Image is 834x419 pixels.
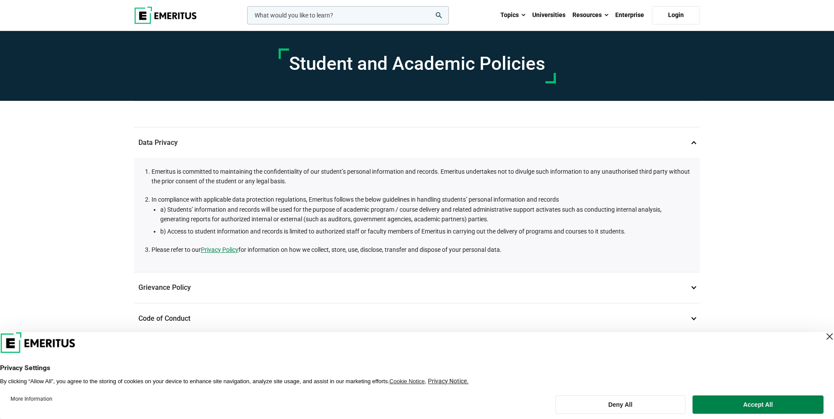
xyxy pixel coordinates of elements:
[134,303,700,334] p: Code of Conduct
[152,245,691,254] li: Please refer to our for information on how we collect, store, use, disclose, transfer and dispose...
[134,127,700,158] p: Data Privacy
[152,167,691,186] li: Emeritus is committed to maintaining the confidentiality of our student’s personal information an...
[201,245,238,254] a: Privacy Policy
[289,53,545,75] h1: Student and Academic Policies
[134,272,700,303] p: Grievance Policy
[152,195,691,236] li: In compliance with applicable data protection regulations, Emeritus follows the below guidelines ...
[160,227,691,236] li: b) Access to student information and records is limited to authorized staff or faculty members of...
[652,6,700,24] a: Login
[247,6,449,24] input: woocommerce-product-search-field-0
[160,205,691,224] li: a) Students’ information and records will be used for the purpose of academic program / course de...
